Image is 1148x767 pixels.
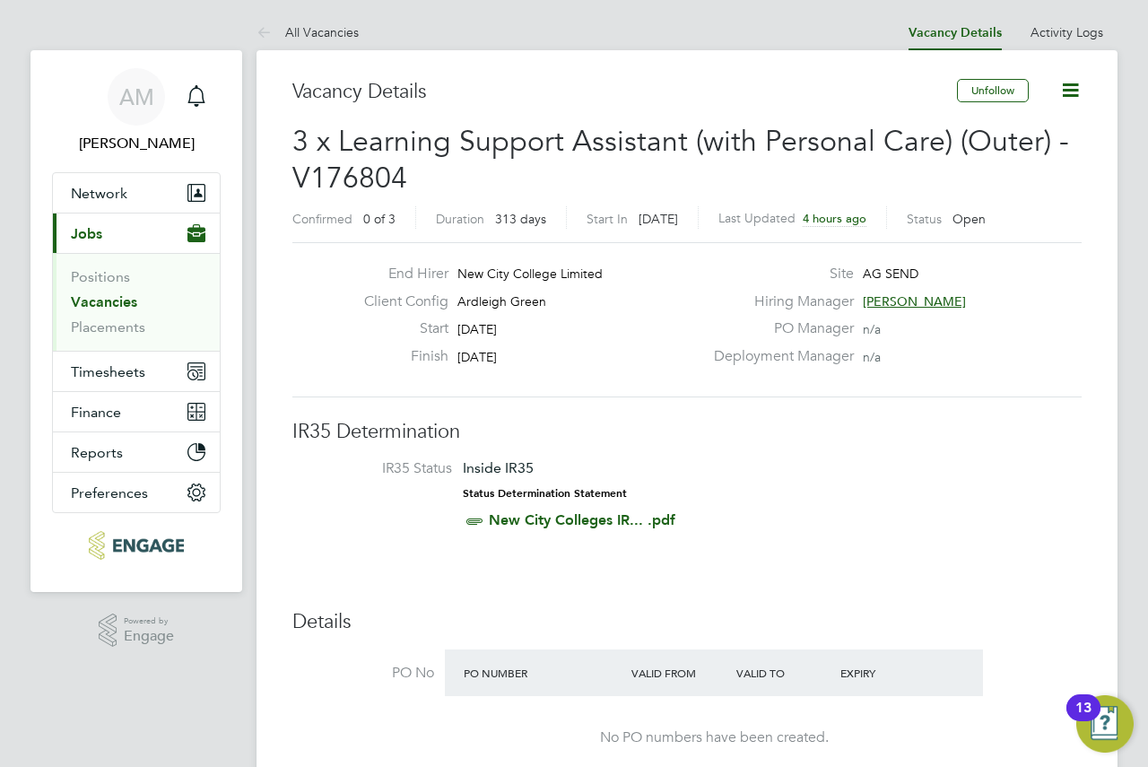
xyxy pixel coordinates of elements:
[703,265,854,283] label: Site
[457,266,603,282] span: New City College Limited
[53,432,220,472] button: Reports
[907,211,942,227] label: Status
[703,347,854,366] label: Deployment Manager
[71,268,130,285] a: Positions
[436,211,484,227] label: Duration
[957,79,1029,102] button: Unfollow
[53,253,220,351] div: Jobs
[863,321,881,337] span: n/a
[124,614,174,629] span: Powered by
[124,629,174,644] span: Engage
[350,292,448,311] label: Client Config
[457,321,497,337] span: [DATE]
[30,50,242,592] nav: Main navigation
[292,211,352,227] label: Confirmed
[1031,24,1103,40] a: Activity Logs
[863,293,966,309] span: [PERSON_NAME]
[863,266,918,282] span: AG SEND
[1075,708,1091,731] div: 13
[53,214,220,253] button: Jobs
[863,349,881,365] span: n/a
[53,173,220,213] button: Network
[53,473,220,512] button: Preferences
[99,614,175,648] a: Powered byEngage
[292,609,1082,635] h3: Details
[53,392,220,431] button: Finance
[350,265,448,283] label: End Hirer
[119,85,154,109] span: AM
[639,211,678,227] span: [DATE]
[71,185,127,202] span: Network
[350,347,448,366] label: Finish
[292,419,1082,445] h3: IR35 Determination
[1076,695,1134,753] button: Open Resource Center, 13 new notifications
[703,292,854,311] label: Hiring Manager
[53,352,220,391] button: Timesheets
[71,225,102,242] span: Jobs
[292,664,434,683] label: PO No
[350,319,448,338] label: Start
[463,487,627,500] strong: Status Determination Statement
[457,293,546,309] span: Ardleigh Green
[71,293,137,310] a: Vacancies
[703,319,854,338] label: PO Manager
[52,133,221,154] span: Andrew Murphy
[292,79,957,105] h3: Vacancy Details
[718,210,796,226] label: Last Updated
[732,657,837,689] div: Valid To
[489,511,675,528] a: New City Colleges IR... .pdf
[292,124,1069,196] span: 3 x Learning Support Assistant (with Personal Care) (Outer) - V176804
[71,404,121,421] span: Finance
[71,318,145,336] a: Placements
[463,459,534,476] span: Inside IR35
[836,657,941,689] div: Expiry
[257,24,359,40] a: All Vacancies
[52,68,221,154] a: AM[PERSON_NAME]
[310,459,452,478] label: IR35 Status
[463,728,965,747] div: No PO numbers have been created.
[71,444,123,461] span: Reports
[627,657,732,689] div: Valid From
[952,211,986,227] span: Open
[459,657,627,689] div: PO Number
[363,211,396,227] span: 0 of 3
[71,363,145,380] span: Timesheets
[803,211,866,226] span: 4 hours ago
[89,531,184,560] img: axcis-logo-retina.png
[909,25,1002,40] a: Vacancy Details
[495,211,546,227] span: 313 days
[587,211,628,227] label: Start In
[457,349,497,365] span: [DATE]
[71,484,148,501] span: Preferences
[52,531,221,560] a: Go to home page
